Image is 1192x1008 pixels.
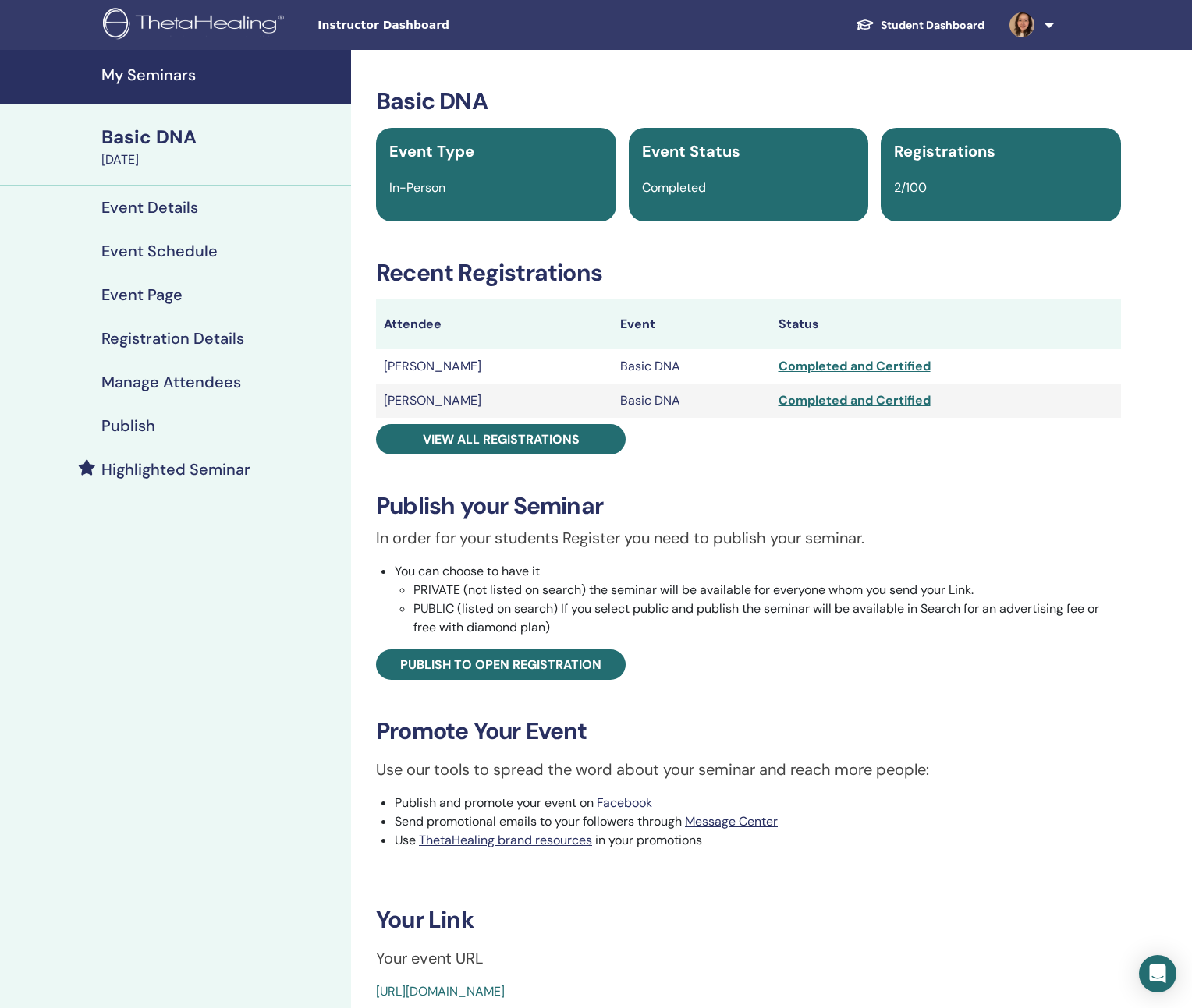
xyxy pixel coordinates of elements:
li: PUBLIC (listed on search) If you select public and publish the seminar will be available in Searc... [413,599,1121,637]
div: Completed and Certified [779,391,1113,410]
a: Publish to open registration [376,649,626,680]
h3: Promote Your Event [376,717,1121,745]
li: Use in your promotions [395,831,1121,850]
h3: Your Link [376,906,1121,934]
img: graduation-cap-white.svg [856,18,874,31]
h4: Manage Attendees [101,373,241,391]
img: default.jpg [1009,12,1034,37]
div: Basic DNA [101,124,342,150]
a: Basic DNA[DATE] [92,124,351,169]
span: Completed [642,179,706,196]
p: In order for your students Register you need to publish your seminar. [376,526,1121,550]
td: [PERSON_NAME] [376,384,612,418]
h4: Publish [101,416,155,435]
h4: Event Page [101,285,183,304]
li: Publish and promote your event on [395,794,1121,812]
a: View all registrations [376,424,626,454]
img: logo.png [103,8,289,43]
h4: My Seminars [101,65,342,84]
div: Open Intercom Messenger [1139,955,1176,992]
h4: Registration Details [101,329,244,348]
span: View all registrations [423,431,580,447]
h3: Recent Registrations [376,259,1121,287]
p: Your event URL [376,946,1121,970]
h4: Event Details [101,198,198,217]
span: Event Type [389,141,474,161]
th: Attendee [376,299,612,349]
h3: Publish your Seminar [376,492,1121,520]
li: PRIVATE (not listed on search) the seminar will be available for everyone whom you send your Link. [413,581,1121,599]
a: Message Center [685,813,778,829]
div: [DATE] [101,150,342,169]
th: Event [612,299,771,349]
td: [PERSON_NAME] [376,349,612,384]
a: [URL][DOMAIN_NAME] [376,983,505,999]
a: Student Dashboard [843,11,997,40]
span: In-Person [389,179,445,196]
h3: Basic DNA [376,87,1121,115]
a: Facebook [597,794,652,811]
div: Completed and Certified [779,357,1113,376]
li: Send promotional emails to your followers through [395,812,1121,831]
h4: Highlighted Seminar [101,460,250,479]
span: 2/100 [894,179,927,196]
span: Instructor Dashboard [318,17,552,34]
a: ThetaHealing brand resources [419,832,592,848]
span: Registrations [894,141,995,161]
th: Status [771,299,1121,349]
td: Basic DNA [612,384,771,418]
h4: Event Schedule [101,242,218,260]
p: Use our tools to spread the word about your seminar and reach more people: [376,758,1121,781]
li: You can choose to have it [395,562,1121,637]
span: Event Status [642,141,740,161]
td: Basic DNA [612,349,771,384]
span: Publish to open registration [400,656,601,673]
